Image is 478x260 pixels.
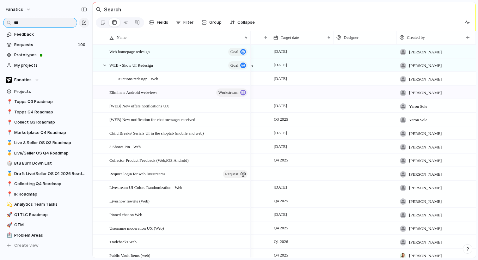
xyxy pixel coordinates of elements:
[230,61,238,70] span: goal
[272,156,290,164] span: Q4 2025
[409,226,442,232] span: [PERSON_NAME]
[218,88,238,97] span: workstream
[272,211,289,218] span: [DATE]
[109,251,150,259] span: Public Vault Items (web)
[3,210,89,220] a: 🚀Q1 TLC Roadmap
[6,201,12,208] button: 💫
[14,242,39,249] span: Create view
[281,34,299,41] span: Target date
[157,19,168,26] span: Fields
[409,49,442,55] span: [PERSON_NAME]
[118,75,158,82] span: Auctions redesign - Web
[230,47,238,56] span: goal
[3,179,89,189] a: 📍Collecting Q4 Roadmap
[3,200,89,209] a: 💫Analytics Team Tasks
[14,99,87,105] span: Topps Q3 Roadmap
[272,129,289,137] span: [DATE]
[228,48,248,56] button: goal
[6,150,12,156] button: 🥇
[6,232,12,239] button: 🏥
[7,211,11,218] div: 🚀
[272,197,290,205] span: Q4 2025
[3,138,89,148] a: 🥇Live & Seller OS Q3 Roadmap
[6,109,12,115] button: 📍
[7,139,11,147] div: 🥇
[117,34,126,41] span: Name
[227,17,257,27] button: Collapse
[409,198,442,205] span: [PERSON_NAME]
[104,6,121,13] h2: Search
[14,52,87,58] span: Prototypes
[14,42,76,48] span: Requests
[14,212,87,218] span: Q1 TLC Roadmap
[109,88,157,96] span: Eliminate Android webviews
[14,171,87,177] span: Draft Live/Seller OS Q1 2026 Roadmap
[272,61,289,69] span: [DATE]
[6,191,12,197] button: 📍
[272,238,290,245] span: Q1 2026
[409,212,442,218] span: [PERSON_NAME]
[6,160,12,166] button: 🎲
[272,143,289,150] span: [DATE]
[7,108,11,116] div: 📍
[7,98,11,106] div: 📍
[409,103,427,110] span: Yaron Sole
[109,211,142,218] span: Pinned chat on Web
[109,143,141,150] span: 3 Shows Pin - Web
[6,99,12,105] button: 📍
[3,87,89,96] a: Projects
[109,170,165,177] span: Require login for web livestreams
[147,17,171,27] button: Fields
[3,4,34,15] button: fanatics
[6,171,12,177] button: 🥇
[3,107,89,117] a: 📍Topps Q4 Roadmap
[7,129,11,136] div: 📍
[7,232,11,239] div: 🏥
[109,61,153,69] span: WEB - Show UI Redesign
[109,184,182,191] span: Livestream UI Colors Randomization - Web
[409,130,442,137] span: [PERSON_NAME]
[3,118,89,127] a: 📍Collect Q3 Roadmap
[6,222,12,228] button: 🚀
[109,224,164,232] span: Username moderation UX (Web)
[272,102,289,110] span: [DATE]
[6,130,12,136] button: 📍
[216,88,248,97] button: workstream
[3,231,89,240] div: 🏥Problem Areas
[3,148,89,158] a: 🥇Live/Seller OS Q4 Roadmap
[109,116,195,123] span: [WEB] New notification for chat messages received
[209,19,222,26] span: Group
[109,156,189,164] span: Collector Product Feedback (Web,iOS,Android)
[3,30,89,39] a: Feedback
[14,160,87,166] span: BtB Burn Down List
[7,201,11,208] div: 💫
[109,129,204,136] span: Child Breaks/ Serials UI in the shoptab (mobile and web)
[3,190,89,199] a: 📍IR Roadmap
[7,221,11,229] div: 🚀
[409,171,442,178] span: [PERSON_NAME]
[14,140,87,146] span: Live & Seller OS Q3 Roadmap
[14,201,87,208] span: Analytics Team Tasks
[3,128,89,137] div: 📍Marketplace Q4 Roadmap
[272,75,289,82] span: [DATE]
[3,169,89,178] a: 🥇Draft Live/Seller OS Q1 2026 Roadmap
[409,63,442,69] span: [PERSON_NAME]
[14,109,87,115] span: Topps Q4 Roadmap
[344,34,358,41] span: Designer
[3,159,89,168] div: 🎲BtB Burn Down List
[14,130,87,136] span: Marketplace Q4 Roadmap
[14,232,87,239] span: Problem Areas
[272,184,289,191] span: [DATE]
[7,190,11,198] div: 📍
[3,97,89,106] a: 📍Topps Q3 Roadmap
[6,140,12,146] button: 🥇
[6,119,12,125] button: 📍
[272,116,290,123] span: Q3 2025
